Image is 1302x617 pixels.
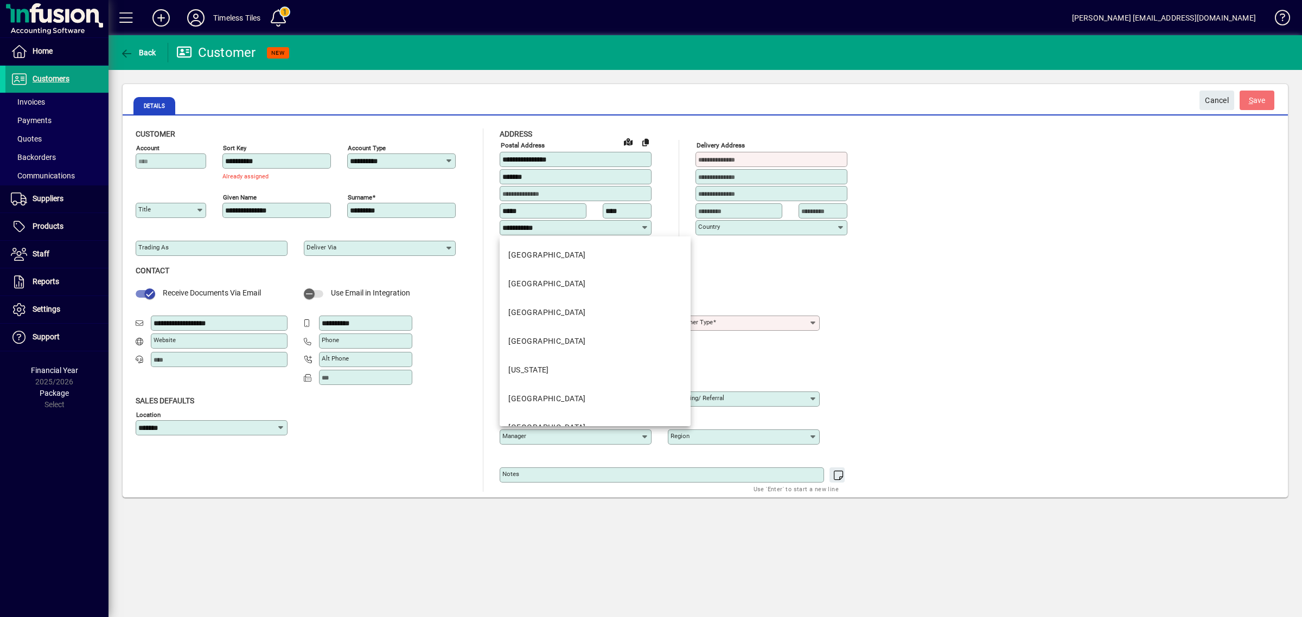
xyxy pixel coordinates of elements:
[500,241,690,269] mat-option: New Zealand
[500,269,690,298] mat-option: Afghanistan
[11,98,45,106] span: Invoices
[33,74,69,83] span: Customers
[1205,92,1229,110] span: Cancel
[133,97,175,114] span: Details
[117,43,159,62] button: Back
[508,249,585,261] div: [GEOGRAPHIC_DATA]
[322,336,339,344] mat-label: Phone
[138,243,169,251] mat-label: Trading as
[5,111,108,130] a: Payments
[348,194,372,201] mat-label: Surname
[11,153,56,162] span: Backorders
[508,422,585,433] div: [GEOGRAPHIC_DATA]
[136,266,169,275] span: Contact
[754,483,839,495] mat-hint: Use 'Enter' to start a new line
[508,307,585,318] div: [GEOGRAPHIC_DATA]
[671,318,713,326] mat-label: Customer type
[5,148,108,166] a: Backorders
[5,185,108,213] a: Suppliers
[33,47,53,55] span: Home
[500,327,690,356] mat-option: Algeria
[331,288,410,297] span: Use Email in Integration
[33,249,49,258] span: Staff
[637,133,654,151] button: Copy to Delivery address
[500,356,690,384] mat-option: American Samoa
[671,432,690,440] mat-label: Region
[502,432,526,440] mat-label: Manager
[508,336,585,347] div: [GEOGRAPHIC_DATA]
[500,298,690,327] mat-option: Albania
[176,44,256,61] div: Customer
[33,222,63,230] span: Products
[1249,92,1266,110] span: ave
[11,116,52,125] span: Payments
[33,305,60,313] span: Settings
[178,8,213,28] button: Profile
[1072,9,1256,27] div: [PERSON_NAME] [EMAIL_ADDRESS][DOMAIN_NAME]
[120,48,156,57] span: Back
[500,413,690,442] mat-option: Angola
[502,470,519,478] mat-label: Notes
[11,171,75,180] span: Communications
[620,133,637,150] a: View on map
[271,49,285,56] span: NEW
[1249,96,1253,105] span: S
[33,277,59,286] span: Reports
[40,389,69,397] span: Package
[508,364,548,376] div: [US_STATE]
[223,144,246,152] mat-label: Sort key
[144,8,178,28] button: Add
[33,332,60,341] span: Support
[31,366,78,375] span: Financial Year
[163,288,261,297] span: Receive Documents Via Email
[508,393,585,404] div: [GEOGRAPHIC_DATA]
[223,194,257,201] mat-label: Given name
[5,241,108,268] a: Staff
[136,396,194,405] span: Sales defaults
[698,223,720,230] mat-label: Country
[1267,2,1288,37] a: Knowledge Base
[508,278,585,290] div: [GEOGRAPHIC_DATA]
[5,38,108,65] a: Home
[5,130,108,148] a: Quotes
[5,93,108,111] a: Invoices
[136,144,159,152] mat-label: Account
[11,134,42,143] span: Quotes
[1199,91,1234,110] button: Cancel
[5,296,108,323] a: Settings
[213,9,260,27] div: Timeless Tiles
[5,324,108,351] a: Support
[5,166,108,185] a: Communications
[348,144,386,152] mat-label: Account Type
[108,43,168,62] app-page-header-button: Back
[1240,91,1274,110] button: Save
[136,130,175,138] span: Customer
[500,384,690,413] mat-option: Andorra
[322,355,349,362] mat-label: Alt Phone
[5,268,108,295] a: Reports
[500,130,532,138] span: Address
[307,243,336,251] mat-label: Deliver via
[154,336,176,344] mat-label: Website
[136,411,161,419] mat-label: Location
[33,194,63,203] span: Suppliers
[5,213,108,240] a: Products
[138,205,151,213] mat-label: Title
[671,394,724,402] mat-label: Marketing/ Referral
